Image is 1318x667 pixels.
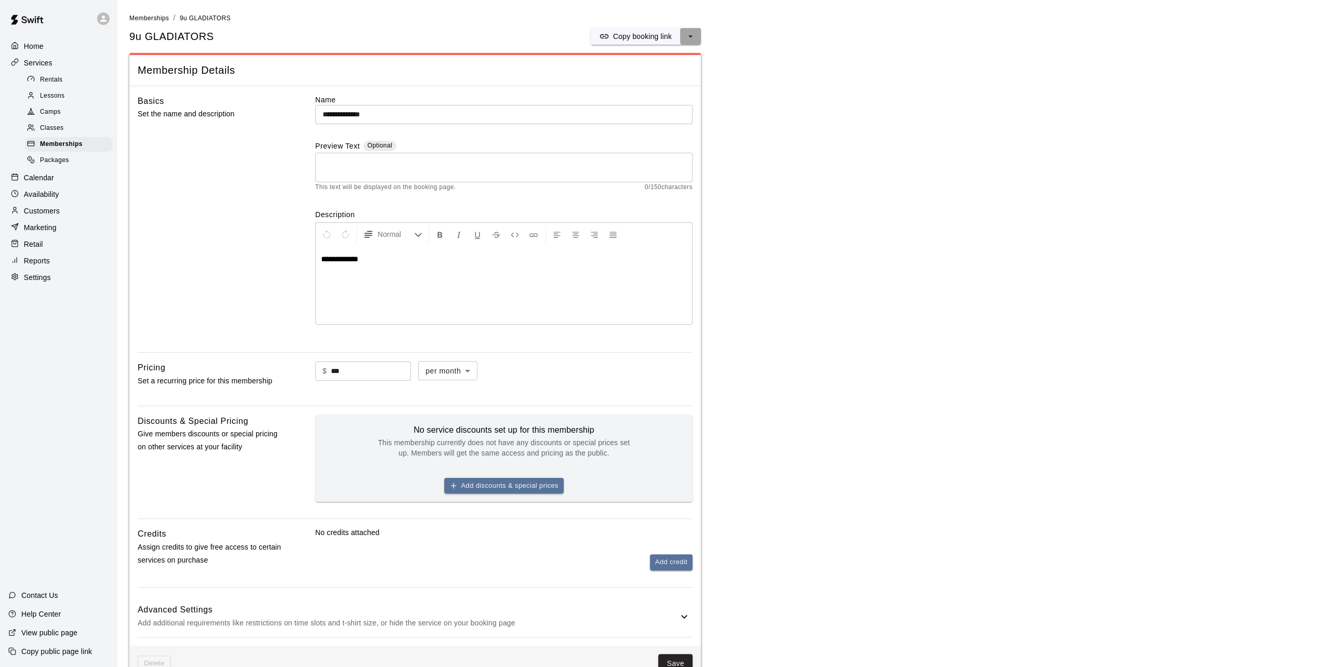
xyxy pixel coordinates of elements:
p: No credits attached [315,527,693,538]
button: Format Strikethrough [487,225,505,244]
span: Lessons [40,91,65,101]
p: Availability [24,189,59,199]
a: Rentals [25,72,117,88]
button: Center Align [567,225,584,244]
span: Membership Details [138,63,693,77]
label: Name [315,95,693,105]
span: 9u GLADIATORS [129,30,214,44]
span: Packages [40,155,69,166]
button: Format Underline [469,225,486,244]
p: Set a recurring price for this membership [138,375,282,388]
button: Copy booking link [591,28,680,45]
h6: Credits [138,527,166,541]
a: Lessons [25,88,117,104]
span: Memberships [40,139,83,150]
button: Redo [337,225,354,244]
h6: Basics [138,95,164,108]
a: Memberships [25,137,117,153]
p: Settings [24,272,51,283]
a: Retail [8,236,109,252]
button: Add discounts & special prices [444,478,564,494]
div: Classes [25,121,113,136]
div: Camps [25,105,113,119]
a: Marketing [8,220,109,235]
div: Packages [25,153,113,168]
h6: Advanced Settings [138,603,678,617]
a: Customers [8,203,109,219]
p: Add additional requirements like restrictions on time slots and t-shirt size, or hide the service... [138,617,678,630]
button: Add credit [650,554,693,570]
button: Undo [318,225,336,244]
button: Right Align [585,225,603,244]
p: Services [24,58,52,68]
button: Insert Code [506,225,524,244]
p: Customers [24,206,60,216]
span: Optional [367,142,392,149]
p: Home [24,41,44,51]
h6: No service discounts set up for this membership [374,423,634,437]
div: Rentals [25,73,113,87]
span: Rentals [40,75,63,85]
h6: Discounts & Special Pricing [138,415,248,428]
p: Marketing [24,222,57,233]
button: Justify Align [604,225,622,244]
button: Format Italics [450,225,468,244]
div: Lessons [25,89,113,103]
label: Description [315,209,693,220]
a: Reports [8,253,109,269]
p: Set the name and description [138,108,282,121]
p: Copy public page link [21,646,92,657]
a: Calendar [8,170,109,185]
span: Memberships [129,15,169,22]
button: Format Bold [431,225,449,244]
p: Retail [24,239,43,249]
p: Give members discounts or special pricing on other services at your facility [138,428,282,453]
p: View public page [21,628,77,638]
div: Advanced SettingsAdd additional requirements like restrictions on time slots and t-shirt size, or... [138,596,693,637]
span: 0 / 150 characters [645,182,693,193]
nav: breadcrumb [129,12,1306,24]
span: Camps [40,107,61,117]
a: Packages [25,153,117,169]
span: Normal [378,229,414,239]
a: Services [8,55,109,71]
a: Camps [25,104,117,121]
label: Preview Text [315,141,360,153]
a: Availability [8,186,109,202]
span: This text will be displayed on the booking page. [315,182,456,193]
div: split button [591,28,701,45]
p: Reports [24,256,50,266]
a: Classes [25,121,117,137]
a: Settings [8,270,109,285]
div: Memberships [25,137,113,152]
p: Help Center [21,609,61,619]
h6: Pricing [138,361,165,375]
li: / [173,12,175,23]
span: 9u GLADIATORS [180,15,231,22]
p: Assign credits to give free access to certain services on purchase [138,541,282,567]
button: Left Align [548,225,566,244]
button: Insert Link [525,225,542,244]
p: Contact Us [21,590,58,601]
button: select merge strategy [680,28,701,45]
p: Calendar [24,172,54,183]
button: Formatting Options [359,225,427,244]
p: $ [323,366,327,377]
p: This membership currently does not have any discounts or special prices set up. Members will get ... [374,437,634,458]
a: Memberships [129,14,169,22]
span: Classes [40,123,63,134]
p: Copy booking link [613,31,672,42]
a: Home [8,38,109,54]
div: per month [418,361,477,380]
